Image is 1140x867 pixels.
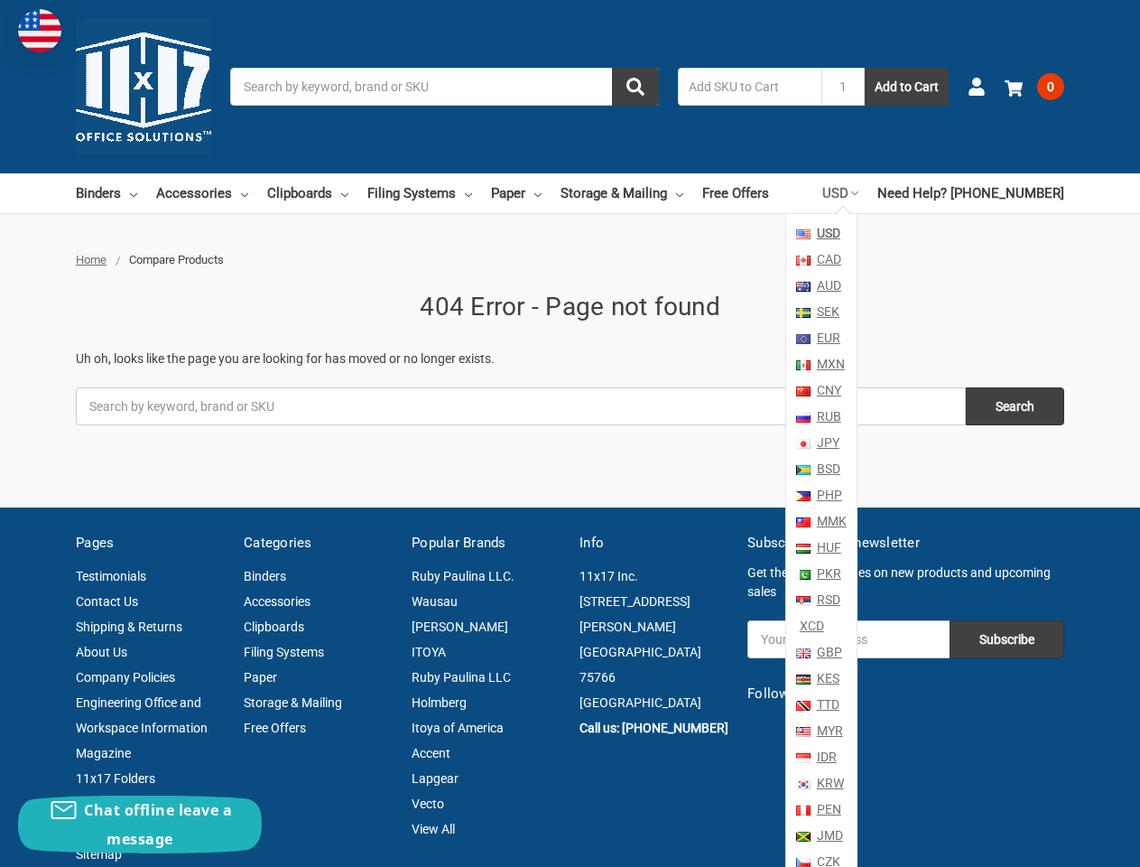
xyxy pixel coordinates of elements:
[76,847,122,862] a: Sitemap
[412,670,511,685] a: Ruby Paulina LLC
[813,639,842,666] a: GBP
[76,533,225,554] h5: Pages
[76,771,155,786] a: 11x17 Folders
[76,569,146,583] a: Testimonials
[412,797,444,811] a: Vecto
[76,173,137,213] a: Binders
[747,564,1064,601] p: Get the latest updates on new products and upcoming sales
[817,226,840,240] strong: USD
[813,587,840,613] a: RSD
[412,822,455,836] a: View All
[950,620,1064,658] input: Subscribe
[412,620,508,634] a: [PERSON_NAME]
[579,564,728,715] address: 11x17 Inc. [STREET_ADDRESS][PERSON_NAME] [GEOGRAPHIC_DATA] 75766 [GEOGRAPHIC_DATA]
[230,68,659,106] input: Search by keyword, brand or SKU
[244,620,304,634] a: Clipboards
[412,569,514,583] a: Ruby Paulina LLC.
[813,482,842,508] a: PHP
[412,771,459,786] a: Lapgear
[244,569,286,583] a: Binders
[796,613,824,639] a: XCD
[412,746,450,760] a: Accent
[678,68,821,106] input: Add SKU to Cart
[491,173,542,213] a: Paper
[412,533,561,554] h5: Popular Brands
[865,68,949,106] button: Add to Cart
[813,692,839,718] a: TTD
[412,695,467,710] a: Holmberg
[813,508,847,535] a: MMK
[813,247,841,273] a: CAD
[702,173,769,213] a: Free Offers
[813,214,840,247] a: USD
[579,533,728,554] h5: Info
[579,721,728,735] a: Call us: [PHONE_NUMBER]
[76,387,966,425] input: Search by keyword, brand or SKU
[877,173,1064,213] a: Need Help? [PHONE_NUMBER]
[822,173,858,213] a: USD
[813,718,843,744] a: MYR
[18,796,262,853] button: Chat offline leave a message
[813,456,840,482] a: BSD
[813,666,839,692] a: KES
[18,9,61,52] img: duty and tax information for United States
[244,670,277,685] a: Paper
[76,695,208,760] a: Engineering Office and Workspace Information Magazine
[813,273,841,299] a: AUD
[244,721,306,735] a: Free Offers
[561,173,683,213] a: Storage & Mailing
[129,253,224,266] span: Compare Products
[813,430,839,456] a: JPY
[412,721,504,735] a: Itoya of America
[747,684,1064,704] h5: Follow Us
[76,645,127,659] a: About Us
[367,173,472,213] a: Filing Systems
[267,173,348,213] a: Clipboards
[1037,73,1064,100] span: 0
[813,325,840,351] a: EUR
[412,645,446,659] a: ITOYA
[747,620,950,658] input: Your email address
[76,288,1064,326] h1: 404 Error - Page not found
[747,533,1064,554] h5: Subscribe to our newsletter
[813,299,839,325] a: SEK
[813,351,845,378] a: MXN
[76,350,1064,368] p: Uh oh, looks like the page you are looking for has moved or no longer exists.
[813,404,841,430] a: RUB
[244,533,393,554] h5: Categories
[76,253,107,266] a: Home
[1005,63,1064,110] a: 0
[76,594,138,609] a: Contact Us
[76,620,182,634] a: Shipping & Returns
[76,19,211,154] img: 11x17.com
[244,645,324,659] a: Filing Systems
[244,695,342,710] a: Storage & Mailing
[813,561,841,587] a: PKR
[813,378,841,404] a: CNY
[84,800,232,849] span: Chat offline leave a message
[76,670,175,685] a: Company Policies
[966,387,1064,425] input: Search
[412,594,458,609] a: Wausau
[244,594,310,609] a: Accessories
[156,173,248,213] a: Accessories
[813,535,841,561] a: HUF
